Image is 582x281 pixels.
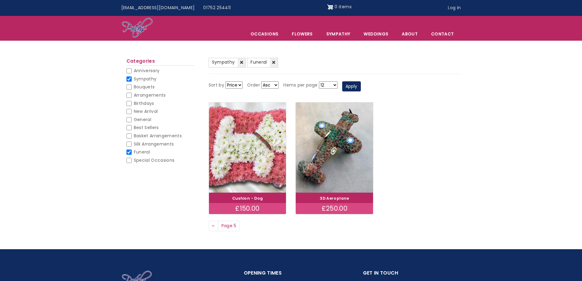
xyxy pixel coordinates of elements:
[285,28,319,40] a: Flowers
[134,149,150,155] span: Funeral
[134,116,151,123] span: General
[444,2,465,14] a: Log in
[363,269,458,281] h2: Get in touch
[209,203,286,214] div: £150.00
[283,82,317,89] label: Items per page
[247,58,278,68] a: Funeral
[425,28,460,40] a: Contact
[134,133,182,139] span: Basket Arrangements
[134,100,154,106] span: Birthdays
[232,196,263,201] a: Cushion - Dog
[134,92,166,98] span: Arrangements
[395,28,424,40] a: About
[212,59,235,65] span: Sympathy
[134,68,160,74] span: Anniversary
[342,81,361,92] button: Apply
[251,59,267,65] span: Funeral
[320,28,357,40] a: Sympathy
[209,58,246,68] a: Sympathy
[209,221,461,231] nav: Page navigation
[209,82,224,89] label: Sort by
[209,102,286,193] img: Cushion - Dog
[134,157,175,163] span: Special Occasions
[134,108,158,114] span: New Arrival
[212,223,215,229] span: ‹‹
[122,17,153,39] img: Home
[199,2,235,14] a: 01752 254411
[218,221,240,231] span: Page 5
[327,2,352,12] a: Shopping cart 0 items
[327,2,333,12] img: Shopping cart
[117,2,199,14] a: [EMAIL_ADDRESS][DOMAIN_NAME]
[335,4,351,10] span: 0 items
[244,28,285,40] span: Occasions
[134,141,174,147] span: Silk Arrangements
[320,196,349,201] a: 3D Aeroplane
[244,269,339,281] h2: Opening Times
[134,84,155,90] span: Bouquets
[134,76,157,82] span: Sympathy
[357,28,395,40] span: Weddings
[296,102,373,193] img: 3D Aeroplane
[126,58,195,66] h2: Categories
[296,203,373,214] div: £250.00
[134,124,159,131] span: Best Sellers
[247,82,260,89] label: Order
